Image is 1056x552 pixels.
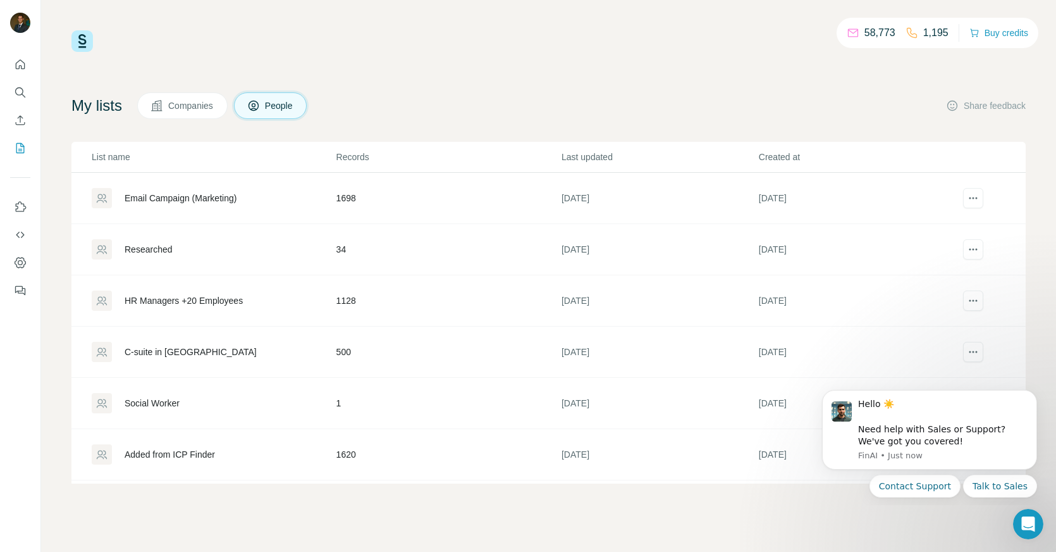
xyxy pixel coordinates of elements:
[10,279,30,302] button: Feedback
[125,192,236,204] div: Email Campaign (Marketing)
[758,378,955,429] td: [DATE]
[10,251,30,274] button: Dashboard
[10,137,30,160] button: My lists
[923,25,949,41] p: 1,195
[561,480,758,532] td: [DATE]
[92,151,335,163] p: List name
[758,327,955,378] td: [DATE]
[336,480,561,532] td: 15
[758,275,955,327] td: [DATE]
[336,327,561,378] td: 500
[336,151,560,163] p: Records
[125,346,257,358] div: C-suite in [GEOGRAPHIC_DATA]
[803,380,1056,505] iframe: Intercom notifications message
[168,99,214,112] span: Companies
[336,429,561,480] td: 1620
[561,224,758,275] td: [DATE]
[10,53,30,76] button: Quick start
[969,24,1028,42] button: Buy credits
[561,378,758,429] td: [DATE]
[125,397,180,410] div: Social Worker
[71,96,122,116] h4: My lists
[10,13,30,33] img: Avatar
[864,25,895,41] p: 58,773
[963,239,983,260] button: actions
[758,429,955,480] td: [DATE]
[561,327,758,378] td: [DATE]
[10,81,30,104] button: Search
[265,99,294,112] span: People
[561,429,758,480] td: [DATE]
[1013,509,1043,539] iframe: Intercom live chat
[10,109,30,132] button: Enrich CSV
[336,173,561,224] td: 1698
[758,173,955,224] td: [DATE]
[125,294,243,307] div: HR Managers +20 Employees
[963,188,983,208] button: actions
[562,151,758,163] p: Last updated
[963,342,983,362] button: actions
[71,30,93,52] img: Surfe Logo
[561,275,758,327] td: [DATE]
[336,275,561,327] td: 1128
[758,224,955,275] td: [DATE]
[758,480,955,532] td: [DATE]
[561,173,758,224] td: [DATE]
[10,223,30,246] button: Use Surfe API
[759,151,955,163] p: Created at
[336,378,561,429] td: 1
[125,448,215,461] div: Added from ICP Finder
[125,243,173,256] div: Researched
[336,224,561,275] td: 34
[963,291,983,311] button: actions
[10,196,30,218] button: Use Surfe on LinkedIn
[946,99,1026,112] button: Share feedback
